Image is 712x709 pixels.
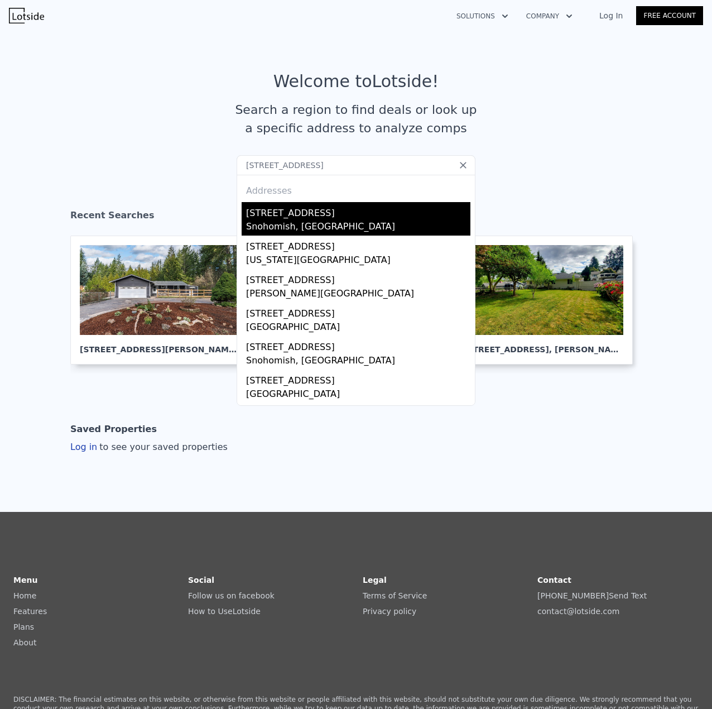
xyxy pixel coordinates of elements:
[188,576,214,585] strong: Social
[242,175,470,202] div: Addresses
[246,253,470,269] div: [US_STATE][GEOGRAPHIC_DATA]
[246,236,470,253] div: [STREET_ADDRESS]
[70,236,258,365] a: [STREET_ADDRESS][PERSON_NAME], [PERSON_NAME][GEOGRAPHIC_DATA]
[237,155,475,175] input: Search an address or region...
[246,220,470,236] div: Snohomish, [GEOGRAPHIC_DATA]
[246,287,470,303] div: [PERSON_NAME][GEOGRAPHIC_DATA]
[13,607,47,616] a: Features
[231,100,481,137] div: Search a region to find deals or look up a specific address to analyze comps
[70,440,228,454] div: Log in
[586,10,636,21] a: Log In
[246,269,470,287] div: [STREET_ADDRESS]
[537,591,609,600] a: [PHONE_NUMBER]
[188,607,261,616] a: How to UseLotside
[246,303,470,320] div: [STREET_ADDRESS]
[70,200,642,236] div: Recent Searches
[80,335,239,355] div: [STREET_ADDRESS][PERSON_NAME] , [PERSON_NAME][GEOGRAPHIC_DATA]
[246,336,470,354] div: [STREET_ADDRESS]
[97,442,228,452] span: to see your saved properties
[13,591,36,600] a: Home
[246,354,470,370] div: Snohomish, [GEOGRAPHIC_DATA]
[9,8,44,23] img: Lotside
[363,591,427,600] a: Terms of Service
[537,607,619,616] a: contact@lotside.com
[246,370,470,387] div: [STREET_ADDRESS]
[636,6,703,25] a: Free Account
[13,622,34,631] a: Plans
[246,202,470,220] div: [STREET_ADDRESS]
[188,591,275,600] a: Follow us on facebook
[448,6,517,26] button: Solutions
[70,418,157,440] div: Saved Properties
[537,576,571,585] strong: Contact
[454,236,642,365] a: [STREET_ADDRESS], [PERSON_NAME]
[13,576,37,585] strong: Menu
[246,387,470,403] div: [GEOGRAPHIC_DATA]
[13,638,36,647] a: About
[246,403,470,421] div: [STREET_ADDRESS][PERSON_NAME]
[246,320,470,336] div: [GEOGRAPHIC_DATA]
[517,6,581,26] button: Company
[363,576,387,585] strong: Legal
[609,591,647,600] a: Send Text
[273,71,439,92] div: Welcome to Lotside !
[464,335,623,355] div: [STREET_ADDRESS] , [PERSON_NAME]
[363,607,416,616] a: Privacy policy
